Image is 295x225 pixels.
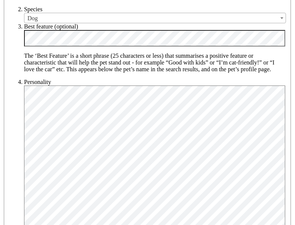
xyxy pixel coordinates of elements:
span: Dog [24,13,286,24]
label: Best feature (optional) [24,23,78,30]
span: Dog [24,13,286,23]
p: The ‘Best Feature’ is a short phrase (25 characters or less) that summarises a positive feature o... [24,52,286,73]
label: Species [24,6,42,12]
label: Personality [24,79,51,85]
